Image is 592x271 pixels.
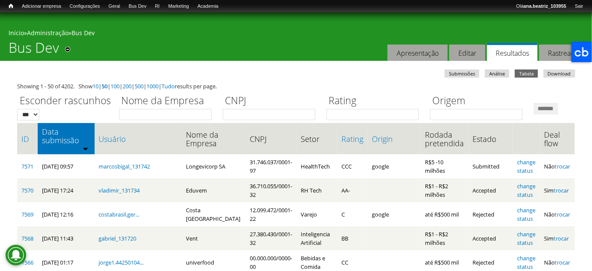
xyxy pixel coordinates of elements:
[517,230,535,247] a: change status
[337,154,368,178] td: CCC
[388,45,448,61] a: Apresentação
[368,202,421,226] td: google
[21,211,33,218] a: 7569
[38,154,95,178] td: [DATE] 09:57
[337,202,368,226] td: C
[512,2,571,11] a: Oláana.beatriz_103955
[469,178,513,202] td: Accepted
[469,154,513,178] td: Submitted
[21,259,33,266] a: 7566
[337,178,368,202] td: AA-
[99,259,144,266] a: jorge1.44250104...
[421,123,469,154] th: Rodada pretendida
[540,226,575,250] td: Sim
[517,254,535,271] a: change status
[182,154,246,178] td: Longevicorp SA
[246,202,297,226] td: 12.099.472/0001-22
[540,178,575,202] td: Sim
[161,82,175,90] a: Tudo
[337,226,368,250] td: BB
[111,82,120,90] a: 100
[99,187,140,194] a: vladimir_131734
[4,2,18,10] a: Início
[9,39,59,61] h1: Bus Dev
[485,69,509,78] a: Análise
[554,187,569,194] a: trocar
[515,69,538,78] a: Tabela
[164,2,193,11] a: Marketing
[517,182,535,199] a: change status
[517,158,535,175] a: change status
[102,82,108,90] a: 50
[246,123,297,154] th: CNPJ
[9,3,13,9] span: Início
[66,2,105,11] a: Configurações
[246,154,297,178] td: 31.746.037/0001-97
[517,206,535,223] a: change status
[523,3,566,9] strong: ana.beatriz_103955
[469,123,513,154] th: Estado
[540,202,575,226] td: Não
[119,93,217,109] label: Nome da Empresa
[99,135,178,143] a: Usuário
[540,123,575,154] th: Deal flow
[9,29,24,37] a: Início
[21,235,33,242] a: 7568
[17,82,575,90] div: Showing 1 - 50 of 4202. Show | | | | | | results per page.
[372,135,416,143] a: Origin
[27,29,69,37] a: Administração
[182,226,246,250] td: Vent
[147,82,158,90] a: 1000
[297,226,338,250] td: Inteligencia Artificial
[539,45,583,61] a: Rastrear
[297,178,338,202] td: RH Tech
[17,93,114,109] label: Esconder rascunhos
[326,93,425,109] label: Rating
[99,163,150,170] a: marcosbigal_131742
[540,154,575,178] td: Não
[135,82,144,90] a: 500
[544,69,575,78] a: Download
[21,135,33,143] a: ID
[487,43,538,61] a: Resultados
[341,135,363,143] a: Rating
[99,211,140,218] a: costabrasil.ger...
[554,235,569,242] a: trocar
[38,226,95,250] td: [DATE] 11:43
[297,123,338,154] th: Setor
[368,154,421,178] td: google
[246,226,297,250] td: 27.380.430/0001-32
[83,146,88,151] img: ordem crescente
[555,259,571,266] a: trocar
[38,178,95,202] td: [DATE] 17:24
[18,2,66,11] a: Adicionar empresa
[469,226,513,250] td: Accepted
[421,154,469,178] td: R$5 -10 milhões
[445,69,479,78] a: Submissões
[72,29,95,37] a: Bus Dev
[571,2,588,11] a: Sair
[555,211,571,218] a: trocar
[297,202,338,226] td: Varejo
[42,127,90,145] a: Data submissão
[246,178,297,202] td: 36.710.055/0001-32
[21,187,33,194] a: 7570
[21,163,33,170] a: 7571
[421,226,469,250] td: R$1 - R$2 milhões
[193,2,223,11] a: Academia
[421,178,469,202] td: R$1 - R$2 milhões
[104,2,124,11] a: Geral
[123,82,132,90] a: 200
[469,202,513,226] td: Rejected
[430,93,528,109] label: Origem
[38,202,95,226] td: [DATE] 12:16
[182,202,246,226] td: Costa [GEOGRAPHIC_DATA]
[555,163,571,170] a: trocar
[93,82,99,90] a: 10
[297,154,338,178] td: HealthTech
[182,178,246,202] td: Eduvem
[99,235,137,242] a: gabriel_131720
[182,123,246,154] th: Nome da Empresa
[124,2,151,11] a: Bus Dev
[421,202,469,226] td: até R$500 mil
